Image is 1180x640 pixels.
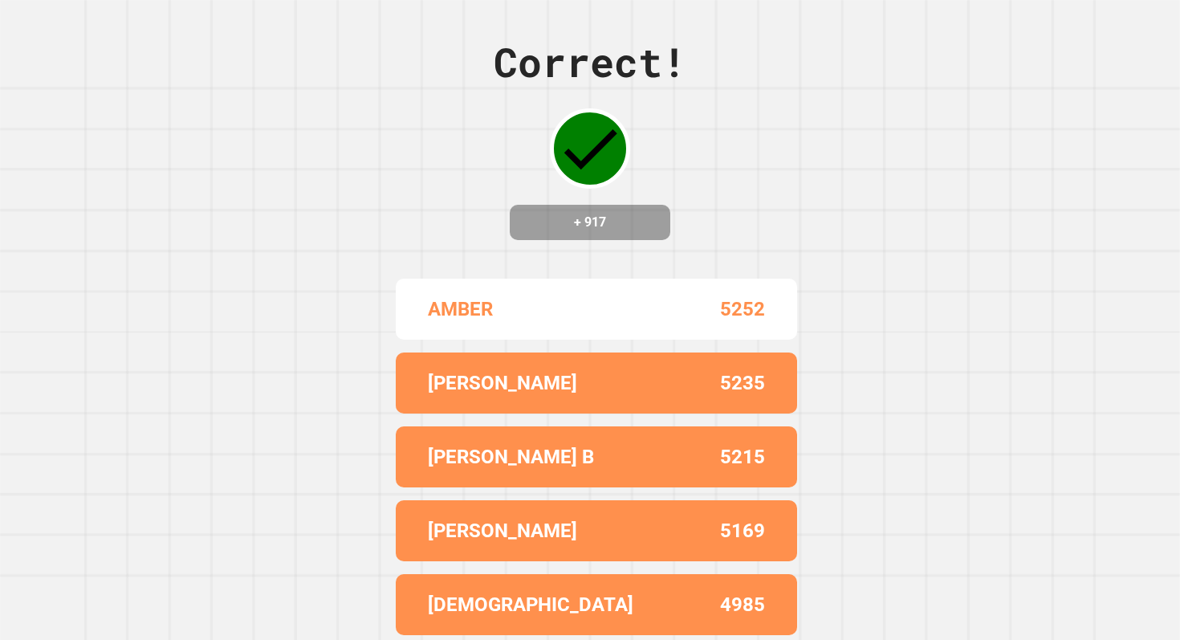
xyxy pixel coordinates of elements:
p: [DEMOGRAPHIC_DATA] [428,590,633,619]
p: [PERSON_NAME] [428,516,577,545]
p: AMBER [428,295,493,324]
p: 5252 [720,295,765,324]
p: 5169 [720,516,765,545]
p: [PERSON_NAME] [428,369,577,397]
p: 4985 [720,590,765,619]
p: [PERSON_NAME] B [428,442,594,471]
p: 5215 [720,442,765,471]
p: 5235 [720,369,765,397]
h4: + 917 [526,213,654,232]
div: Correct! [494,32,686,92]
